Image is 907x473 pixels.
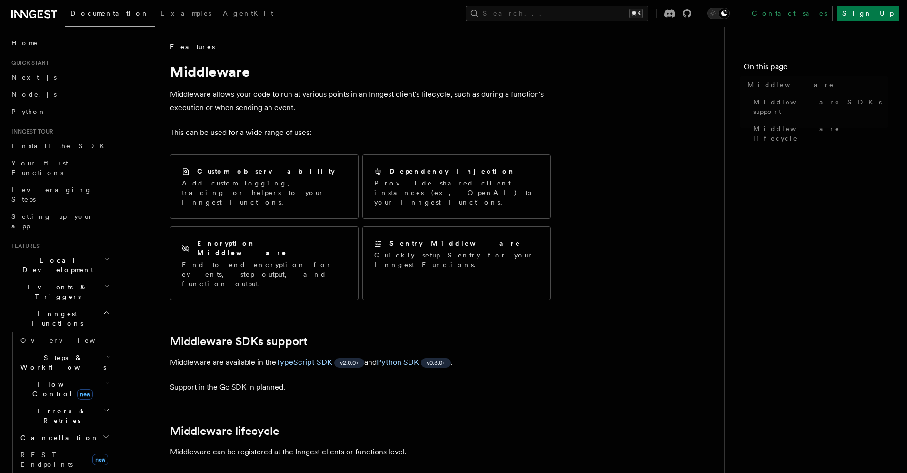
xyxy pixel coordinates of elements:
h2: Dependency Injection [389,166,516,176]
p: Provide shared client instances (ex, OpenAI) to your Inngest Functions. [374,178,539,207]
a: Overview [17,332,112,349]
span: Middleware SDKs support [753,97,888,116]
a: Sentry MiddlewareQuickly setup Sentry for your Inngest Functions. [362,226,551,300]
span: Leveraging Steps [11,186,92,203]
span: Overview [20,337,119,344]
button: Flow Controlnew [17,376,112,402]
p: Support in the Go SDK in planned. [170,380,551,394]
h2: Sentry Middleware [389,238,521,248]
button: Events & Triggers [8,278,112,305]
h4: On this page [744,61,888,76]
span: Examples [160,10,211,17]
a: Setting up your app [8,208,112,235]
span: Features [8,242,40,250]
span: Documentation [70,10,149,17]
p: Add custom logging, tracing or helpers to your Inngest Functions. [182,178,347,207]
span: Quick start [8,59,49,67]
button: Local Development [8,252,112,278]
a: Encryption MiddlewareEnd-to-end encryption for events, step output, and function output. [170,226,359,300]
button: Search...⌘K [466,6,648,21]
a: Middleware lifecycle [170,424,279,438]
span: Node.js [11,91,57,98]
span: Flow Control [17,380,105,399]
h2: Custom observability [197,166,335,176]
span: AgentKit [223,10,273,17]
a: Home [8,34,112,51]
span: Install the SDK [11,142,110,150]
p: Middleware are available in the and . [170,356,551,369]
span: Features [170,42,215,51]
a: TypeScript SDK [276,358,332,367]
a: Middleware SDKs support [749,93,888,120]
a: AgentKit [217,3,279,26]
h1: Middleware [170,63,551,80]
span: Middleware lifecycle [753,124,888,143]
span: new [92,454,108,465]
kbd: ⌘K [629,9,643,18]
span: Events & Triggers [8,282,104,301]
span: v2.0.0+ [340,359,359,367]
span: Setting up your app [11,213,93,230]
span: Local Development [8,256,104,275]
span: Middleware [748,80,834,90]
a: Your first Functions [8,154,112,181]
a: Middleware [744,76,888,93]
a: Install the SDK [8,137,112,154]
a: Contact sales [746,6,833,21]
span: Steps & Workflows [17,353,106,372]
button: Errors & Retries [17,402,112,429]
a: Sign Up [837,6,899,21]
h2: Encryption Middleware [197,238,347,257]
span: Next.js [11,73,57,81]
button: Steps & Workflows [17,349,112,376]
button: Toggle dark mode [707,8,730,19]
p: Quickly setup Sentry for your Inngest Functions. [374,250,539,269]
span: v0.3.0+ [427,359,445,367]
span: Python [11,108,46,115]
p: This can be used for a wide range of uses: [170,126,551,139]
span: new [77,389,93,400]
span: Home [11,38,38,48]
a: Documentation [65,3,155,27]
p: Middleware allows your code to run at various points in an Inngest client's lifecycle, such as du... [170,88,551,114]
a: Examples [155,3,217,26]
a: Node.js [8,86,112,103]
span: REST Endpoints [20,451,73,468]
a: Dependency InjectionProvide shared client instances (ex, OpenAI) to your Inngest Functions. [362,154,551,219]
button: Inngest Functions [8,305,112,332]
a: Python SDK [377,358,419,367]
span: Cancellation [17,433,99,442]
a: Leveraging Steps [8,181,112,208]
span: Inngest Functions [8,309,103,328]
a: Middleware lifecycle [749,120,888,147]
a: REST Endpointsnew [17,446,112,473]
a: Custom observabilityAdd custom logging, tracing or helpers to your Inngest Functions. [170,154,359,219]
a: Middleware SDKs support [170,335,308,348]
span: Errors & Retries [17,406,103,425]
p: End-to-end encryption for events, step output, and function output. [182,260,347,288]
a: Next.js [8,69,112,86]
a: Python [8,103,112,120]
p: Middleware can be registered at the Inngest clients or functions level. [170,445,551,459]
span: Your first Functions [11,159,68,176]
button: Cancellation [17,429,112,446]
span: Inngest tour [8,128,53,135]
